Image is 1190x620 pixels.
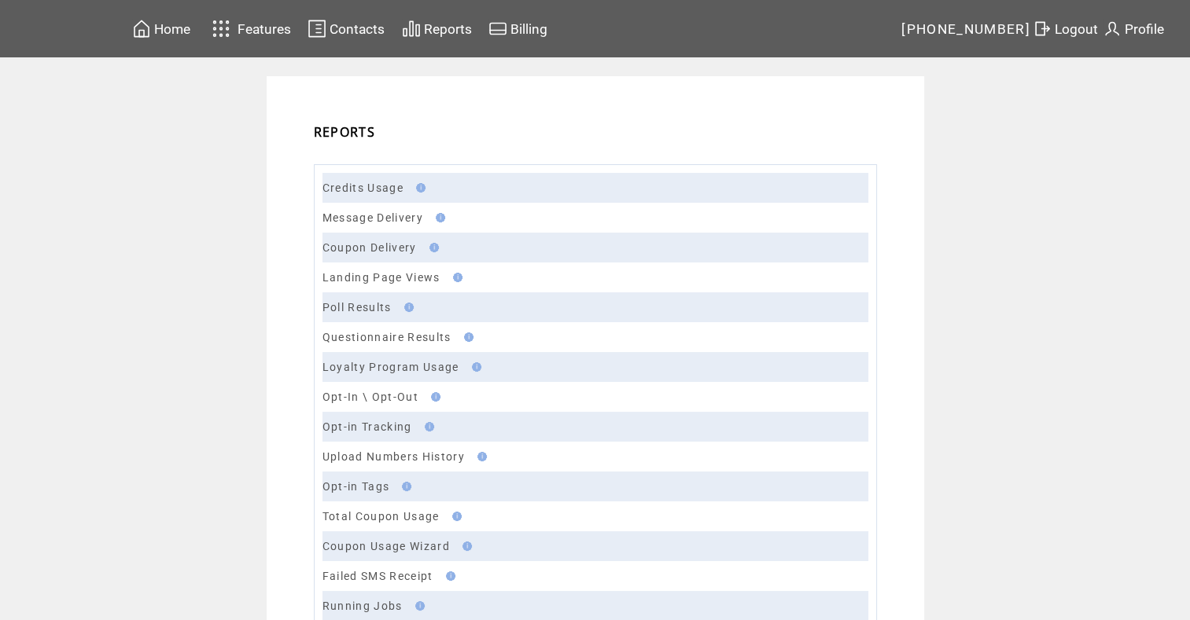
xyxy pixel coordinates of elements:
[322,480,390,493] a: Opt-in Tags
[411,601,425,611] img: help.gif
[1033,19,1052,39] img: exit.svg
[322,391,418,403] a: Opt-In \ Opt-Out
[305,17,387,41] a: Contacts
[400,303,414,312] img: help.gif
[510,21,547,37] span: Billing
[322,570,433,582] a: Failed SMS Receipt
[330,21,385,37] span: Contacts
[1103,19,1122,39] img: profile.svg
[411,183,426,193] img: help.gif
[1030,17,1100,41] a: Logout
[1100,17,1166,41] a: Profile
[425,243,439,252] img: help.gif
[488,19,507,39] img: creidtcard.svg
[901,21,1030,37] span: [PHONE_NUMBER]
[205,13,294,44] a: Features
[322,182,403,194] a: Credits Usage
[132,19,151,39] img: home.svg
[322,271,440,284] a: Landing Page Views
[322,211,423,224] a: Message Delivery
[1125,21,1164,37] span: Profile
[322,241,417,254] a: Coupon Delivery
[322,301,392,314] a: Poll Results
[322,510,440,523] a: Total Coupon Usage
[400,17,474,41] a: Reports
[208,16,235,42] img: features.svg
[426,392,440,402] img: help.gif
[448,273,462,282] img: help.gif
[486,17,550,41] a: Billing
[322,420,412,433] a: Opt-in Tracking
[322,331,451,343] a: Questionnaire Results
[308,19,326,39] img: contacts.svg
[1055,21,1098,37] span: Logout
[322,600,403,612] a: Running Jobs
[431,213,445,222] img: help.gif
[154,21,190,37] span: Home
[459,332,473,342] img: help.gif
[448,512,462,521] img: help.gif
[458,541,472,551] img: help.gif
[238,21,291,37] span: Features
[467,362,481,372] img: help.gif
[322,361,459,373] a: Loyalty Program Usage
[473,452,487,461] img: help.gif
[420,422,434,431] img: help.gif
[322,450,465,463] a: Upload Numbers History
[402,19,421,39] img: chart.svg
[441,571,455,581] img: help.gif
[130,17,193,41] a: Home
[397,482,411,491] img: help.gif
[424,21,472,37] span: Reports
[314,123,375,141] span: REPORTS
[322,540,450,552] a: Coupon Usage Wizard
